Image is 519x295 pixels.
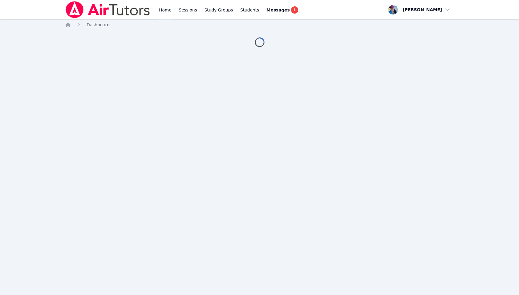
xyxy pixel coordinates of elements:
[65,1,151,18] img: Air Tutors
[266,7,290,13] span: Messages
[65,22,454,28] nav: Breadcrumb
[87,22,110,27] span: Dashboard
[87,22,110,28] a: Dashboard
[291,6,298,14] span: 1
